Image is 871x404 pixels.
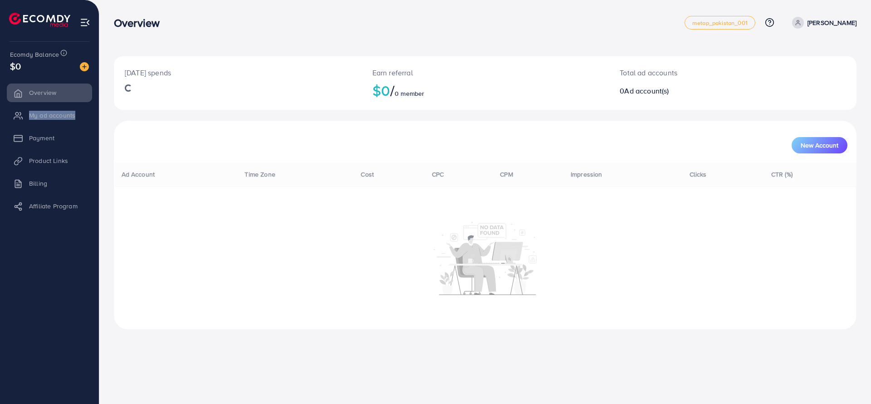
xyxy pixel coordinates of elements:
[624,86,669,96] span: Ad account(s)
[9,13,70,27] img: logo
[80,17,90,28] img: menu
[801,142,838,148] span: New Account
[792,137,847,153] button: New Account
[788,17,856,29] a: [PERSON_NAME]
[372,82,598,99] h2: $0
[620,87,783,95] h2: 0
[372,67,598,78] p: Earn referral
[395,89,424,98] span: 0 member
[10,50,59,59] span: Ecomdy Balance
[390,80,395,101] span: /
[80,62,89,71] img: image
[125,67,351,78] p: [DATE] spends
[692,20,748,26] span: metap_pakistan_001
[114,16,167,30] h3: Overview
[10,59,21,73] span: $0
[807,17,856,28] p: [PERSON_NAME]
[685,16,755,30] a: metap_pakistan_001
[620,67,783,78] p: Total ad accounts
